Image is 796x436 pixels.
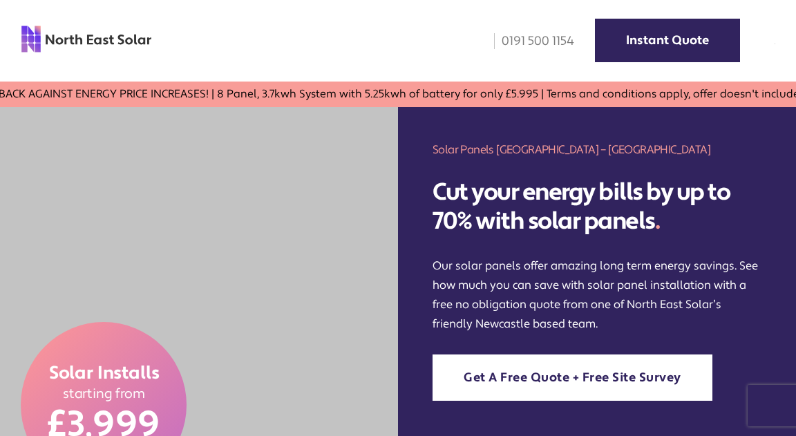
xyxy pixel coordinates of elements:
[655,206,660,236] span: .
[433,354,712,401] a: Get A Free Quote + Free Site Survey
[433,256,761,334] p: Our solar panels offer amazing long term energy savings. See how much you can save with solar pan...
[484,33,574,49] a: 0191 500 1154
[433,142,761,158] h1: Solar Panels [GEOGRAPHIC_DATA] – [GEOGRAPHIC_DATA]
[433,178,761,236] h2: Cut your energy bills by up to 70% with solar panels
[595,19,740,62] a: Instant Quote
[21,25,152,53] img: north east solar logo
[48,362,159,386] span: Solar Installs
[62,386,145,403] span: starting from
[494,33,495,49] img: phone icon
